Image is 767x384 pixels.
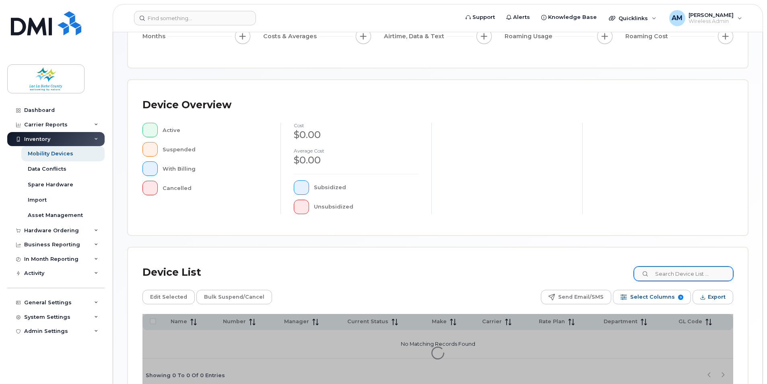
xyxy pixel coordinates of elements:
[294,148,419,153] h4: Average cost
[634,266,733,281] input: Search Device List ...
[142,290,195,304] button: Edit Selected
[204,291,264,303] span: Bulk Suspend/Cancel
[513,13,530,21] span: Alerts
[505,32,555,41] span: Roaming Usage
[384,32,447,41] span: Airtime, Data & Text
[678,295,683,300] span: 9
[134,11,256,25] input: Find something...
[558,291,604,303] span: Send Email/SMS
[536,9,602,25] a: Knowledge Base
[314,200,419,214] div: Unsubsidized
[460,9,501,25] a: Support
[142,32,168,41] span: Months
[501,9,536,25] a: Alerts
[664,10,748,26] div: Adrian Manalese
[294,128,419,142] div: $0.00
[689,18,734,25] span: Wireless Admin
[619,15,648,21] span: Quicklinks
[142,95,231,116] div: Device Overview
[294,153,419,167] div: $0.00
[689,12,734,18] span: [PERSON_NAME]
[163,181,268,195] div: Cancelled
[541,290,611,304] button: Send Email/SMS
[263,32,319,41] span: Costs & Averages
[472,13,495,21] span: Support
[708,291,726,303] span: Export
[693,290,733,304] button: Export
[548,13,597,21] span: Knowledge Base
[150,291,187,303] span: Edit Selected
[314,180,419,195] div: Subsidized
[142,262,201,283] div: Device List
[196,290,272,304] button: Bulk Suspend/Cancel
[163,161,268,176] div: With Billing
[294,123,419,128] h4: cost
[163,123,268,137] div: Active
[163,142,268,157] div: Suspended
[613,290,691,304] button: Select Columns 9
[625,32,670,41] span: Roaming Cost
[603,10,662,26] div: Quicklinks
[672,13,682,23] span: AM
[630,291,675,303] span: Select Columns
